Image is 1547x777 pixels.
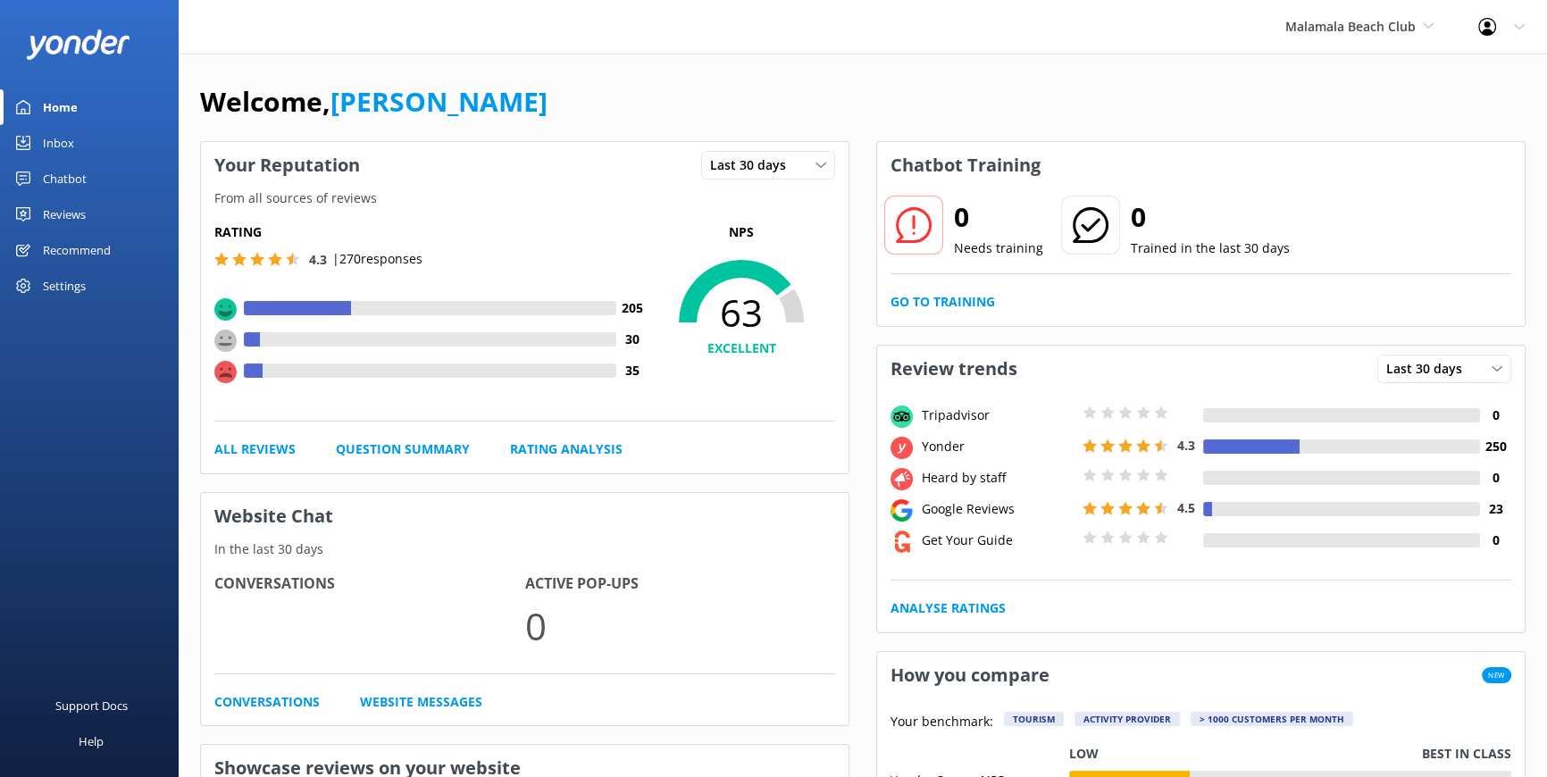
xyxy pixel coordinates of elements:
div: Recommend [43,232,111,268]
h4: EXCELLENT [648,338,835,358]
span: 63 [648,290,835,335]
h5: Rating [214,222,648,242]
div: Support Docs [55,688,128,723]
h1: Welcome, [200,80,548,123]
p: NPS [648,222,835,242]
h3: Your Reputation [201,142,373,188]
h2: 0 [954,196,1043,238]
div: Help [79,723,104,759]
div: Yonder [917,437,1078,456]
p: Best in class [1422,744,1511,764]
p: In the last 30 days [201,539,849,559]
div: > 1000 customers per month [1191,712,1353,726]
a: All Reviews [214,439,296,459]
a: Question Summary [336,439,470,459]
p: From all sources of reviews [201,188,849,208]
span: Last 30 days [710,155,797,175]
h4: 23 [1480,499,1511,519]
h4: 250 [1480,437,1511,456]
h4: 0 [1480,468,1511,488]
h4: 30 [616,330,648,349]
div: Tripadvisor [917,405,1078,425]
h4: 0 [1480,531,1511,550]
div: Activity Provider [1075,712,1180,726]
a: Analyse Ratings [891,598,1006,618]
p: Your benchmark: [891,712,993,733]
h2: 0 [1131,196,1290,238]
p: Needs training [954,238,1043,258]
div: Google Reviews [917,499,1078,519]
span: Last 30 days [1386,359,1473,379]
h3: How you compare [877,652,1063,698]
a: Rating Analysis [510,439,623,459]
a: Website Messages [360,692,482,712]
span: 4.5 [1177,499,1195,516]
span: Malamala Beach Club [1285,18,1416,35]
div: Home [43,89,78,125]
span: 4.3 [1177,437,1195,454]
p: Low [1069,744,1099,764]
h3: Website Chat [201,493,849,539]
p: 0 [525,596,836,656]
a: Conversations [214,692,320,712]
div: Chatbot [43,161,87,196]
span: 4.3 [309,251,327,268]
h4: 0 [1480,405,1511,425]
div: Tourism [1004,712,1064,726]
div: Settings [43,268,86,304]
p: Trained in the last 30 days [1131,238,1290,258]
span: New [1482,667,1511,683]
h4: 35 [616,361,648,380]
h3: Review trends [877,346,1031,392]
h4: Conversations [214,572,525,596]
div: Heard by staff [917,468,1078,488]
div: Get Your Guide [917,531,1078,550]
h4: Active Pop-ups [525,572,836,596]
h4: 205 [616,298,648,318]
h3: Chatbot Training [877,142,1054,188]
div: Inbox [43,125,74,161]
div: Reviews [43,196,86,232]
a: Go to Training [891,292,995,312]
a: [PERSON_NAME] [330,83,548,120]
img: yonder-white-logo.png [27,29,130,59]
p: | 270 responses [332,249,422,269]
